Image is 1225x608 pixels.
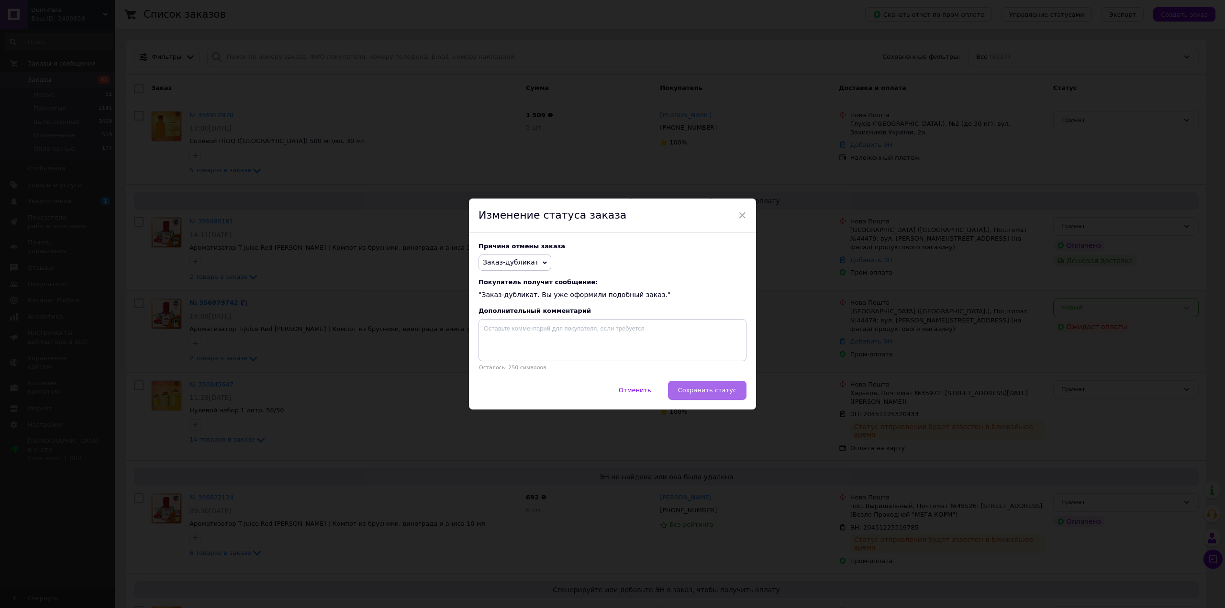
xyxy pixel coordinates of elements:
button: Сохранить статус [668,381,746,400]
span: Сохранить статус [678,387,736,394]
span: Покупатель получит сообщение: [479,278,746,286]
p: Осталось: 250 символов [479,365,746,371]
div: "Заказ-дубликат. Вы уже оформили подобный заказ." [479,278,746,300]
span: Отменить [619,387,651,394]
span: Заказ-дубликат [483,258,539,266]
div: Изменение статуса заказа [469,199,756,233]
span: × [738,207,746,223]
div: Причина отмены заказа [479,243,746,250]
button: Отменить [609,381,661,400]
div: Дополнительный комментарий [479,307,746,314]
